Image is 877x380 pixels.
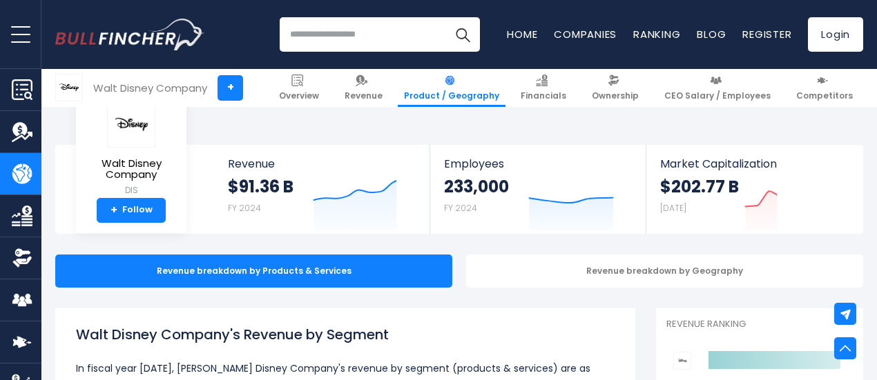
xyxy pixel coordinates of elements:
[673,352,691,370] img: Walt Disney Company competitors logo
[279,90,319,101] span: Overview
[12,248,32,268] img: Ownership
[445,17,480,52] button: Search
[55,19,204,50] img: Bullfincher logo
[444,157,631,170] span: Employees
[666,319,853,330] p: Revenue Ranking
[514,69,572,107] a: Financials
[507,27,537,41] a: Home
[228,157,416,170] span: Revenue
[86,101,176,198] a: Walt Disney Company DIS
[660,202,686,214] small: [DATE]
[466,254,863,288] div: Revenue breakdown by Geography
[404,90,499,101] span: Product / Geography
[56,74,82,101] img: DIS logo
[660,157,848,170] span: Market Capitalization
[658,69,777,107] a: CEO Salary / Employees
[430,145,645,234] a: Employees 233,000 FY 2024
[633,27,680,41] a: Ranking
[228,176,293,197] strong: $91.36 B
[110,204,117,217] strong: +
[697,27,726,41] a: Blog
[76,324,615,345] h1: Walt Disney Company's Revenue by Segment
[444,176,509,197] strong: 233,000
[554,27,617,41] a: Companies
[592,90,639,101] span: Ownership
[93,80,207,96] div: Walt Disney Company
[664,90,771,101] span: CEO Salary / Employees
[345,90,383,101] span: Revenue
[87,184,175,197] small: DIS
[55,254,452,288] div: Revenue breakdown by Products & Services
[214,145,430,234] a: Revenue $91.36 B FY 2024
[273,69,325,107] a: Overview
[796,90,853,101] span: Competitors
[338,69,389,107] a: Revenue
[586,69,645,107] a: Ownership
[218,75,243,101] a: +
[87,158,175,181] span: Walt Disney Company
[742,27,791,41] a: Register
[398,69,505,107] a: Product / Geography
[444,202,477,214] small: FY 2024
[646,145,862,234] a: Market Capitalization $202.77 B [DATE]
[790,69,859,107] a: Competitors
[97,198,166,223] a: +Follow
[660,176,739,197] strong: $202.77 B
[107,101,155,148] img: DIS logo
[228,202,261,214] small: FY 2024
[521,90,566,101] span: Financials
[55,19,204,50] a: Go to homepage
[808,17,863,52] a: Login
